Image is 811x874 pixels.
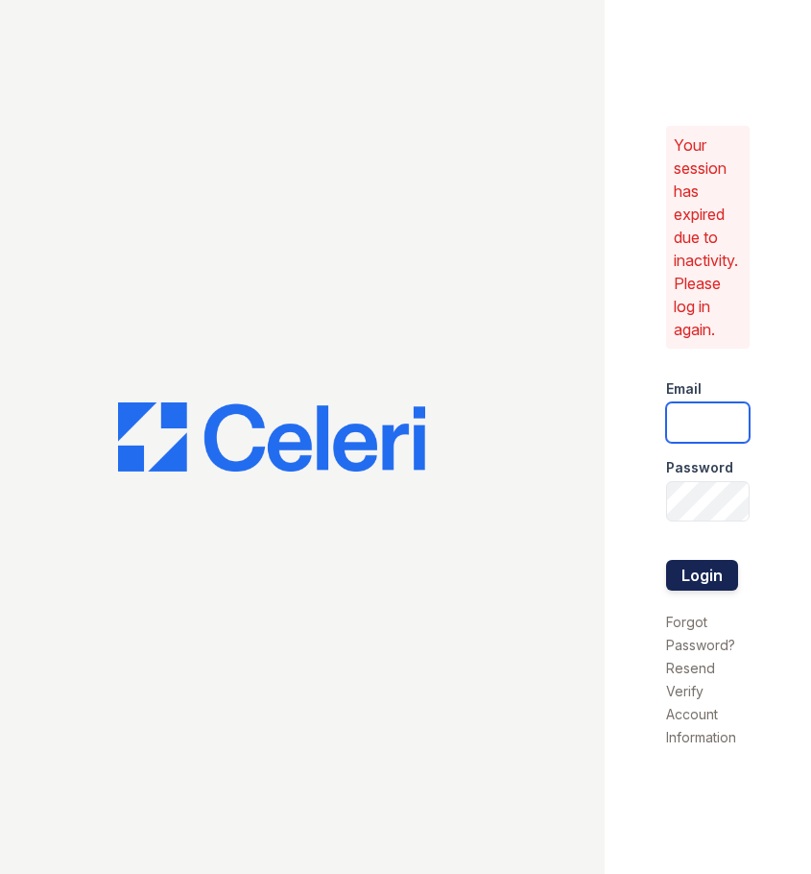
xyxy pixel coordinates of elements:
p: Your session has expired due to inactivity. Please log in again. [674,134,742,341]
a: Resend Verify Account Information [666,660,736,745]
label: Email [666,379,702,399]
label: Password [666,458,733,477]
img: CE_Logo_Blue-a8612792a0a2168367f1c8372b55b34899dd931a85d93a1a3d3e32e68fde9ad4.png [118,402,425,472]
button: Login [666,560,738,591]
a: Forgot Password? [666,614,735,653]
